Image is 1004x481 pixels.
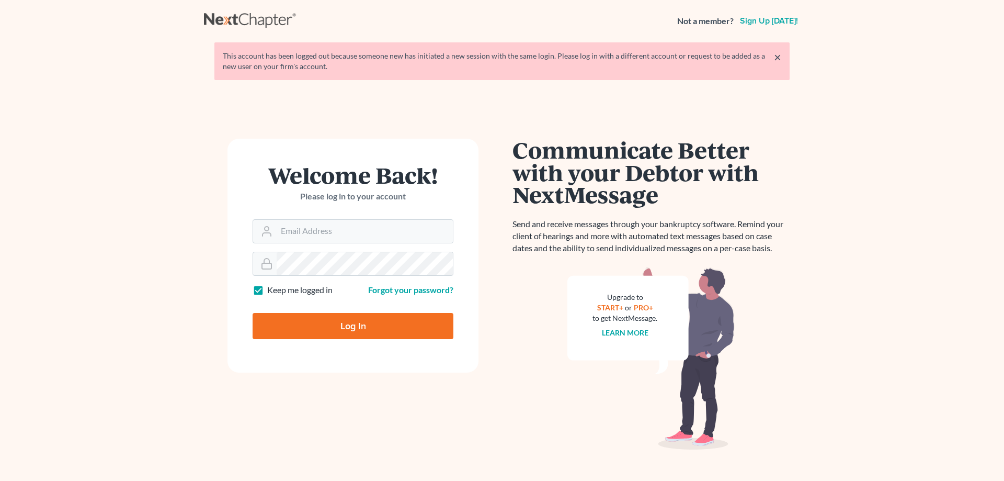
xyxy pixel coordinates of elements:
p: Please log in to your account [253,191,453,203]
a: PRO+ [634,303,653,312]
h1: Communicate Better with your Debtor with NextMessage [512,139,790,206]
strong: Not a member? [677,15,734,27]
a: Learn more [602,328,648,337]
a: START+ [597,303,623,312]
div: Upgrade to [592,292,657,303]
input: Log In [253,313,453,339]
a: × [774,51,781,63]
p: Send and receive messages through your bankruptcy software. Remind your client of hearings and mo... [512,218,790,254]
div: to get NextMessage. [592,313,657,323]
label: Keep me logged in [267,284,333,296]
div: This account has been logged out because someone new has initiated a new session with the same lo... [223,51,781,72]
h1: Welcome Back! [253,164,453,186]
a: Sign up [DATE]! [738,17,800,25]
a: Forgot your password? [368,285,453,295]
input: Email Address [277,220,453,243]
img: nextmessage_bg-59042aed3d76b12b5cd301f8e5b87938c9018125f34e5fa2b7a6b67550977c72.svg [567,267,735,450]
span: or [625,303,632,312]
